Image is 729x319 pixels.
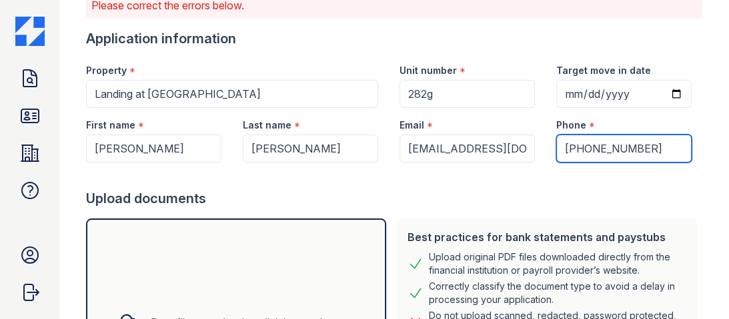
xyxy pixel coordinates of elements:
div: Upload documents [86,189,702,208]
label: Property [86,64,127,77]
label: First name [86,119,135,132]
div: Best practices for bank statements and paystubs [408,229,686,245]
label: Email [400,119,424,132]
div: Correctly classify the document type to avoid a delay in processing your application. [429,280,686,306]
label: Unit number [400,64,457,77]
label: Phone [556,119,586,132]
img: CE_Icon_Blue-c292c112584629df590d857e76928e9f676e5b41ef8f769ba2f05ee15b207248.png [15,17,45,46]
div: Application information [86,29,702,48]
label: Last name [243,119,291,132]
div: Upload original PDF files downloaded directly from the financial institution or payroll provider’... [429,250,686,277]
label: Target move in date [556,64,651,77]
